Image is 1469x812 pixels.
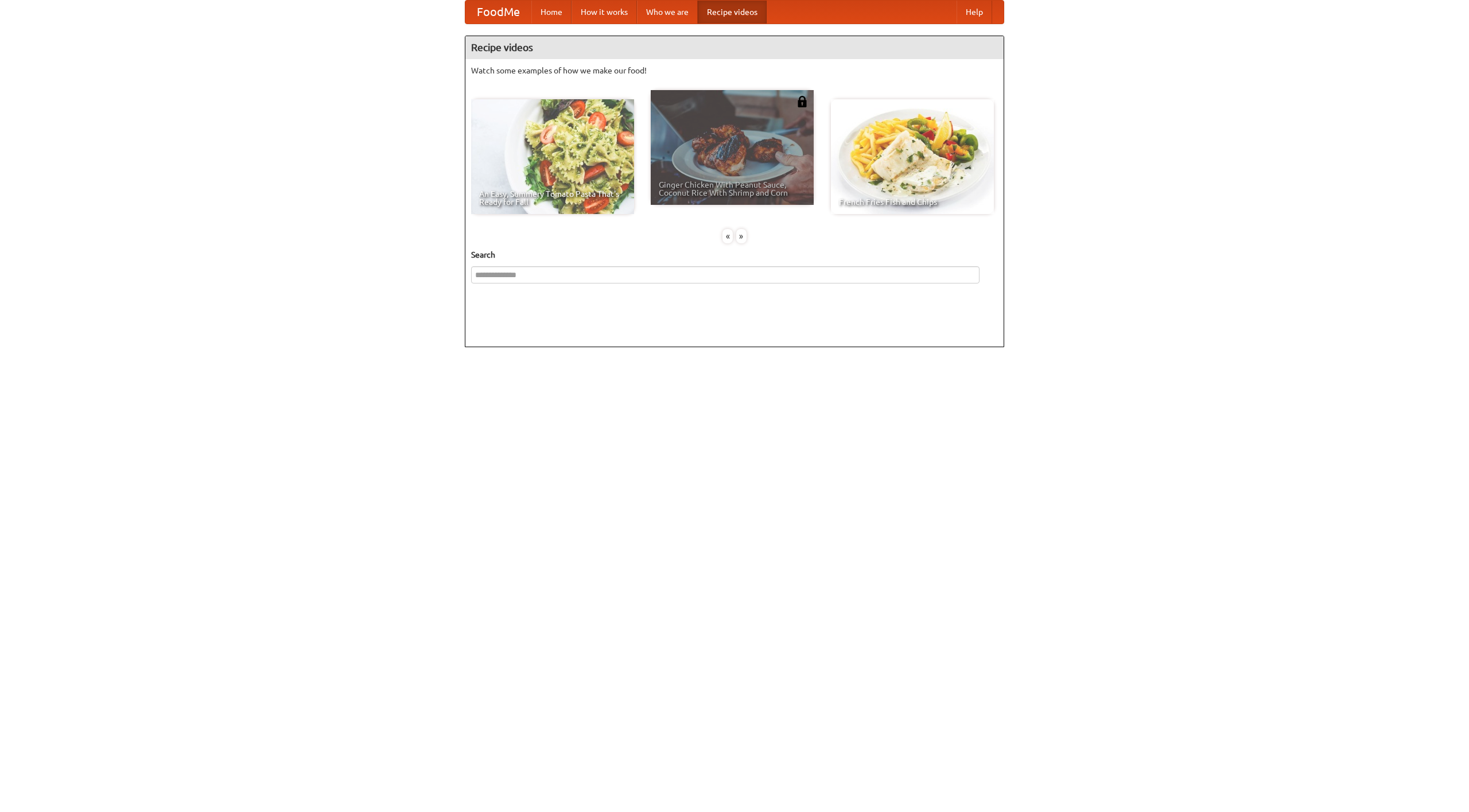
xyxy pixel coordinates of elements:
[839,198,986,206] span: French Fries Fish and Chips
[479,190,626,206] span: An Easy, Summery Tomato Pasta That's Ready for Fall
[471,99,634,214] a: An Easy, Summery Tomato Pasta That's Ready for Fall
[471,249,998,261] h5: Search
[471,65,998,76] p: Watch some examples of how we make our food!
[698,1,767,24] a: Recipe videos
[957,1,992,24] a: Help
[531,1,572,24] a: Home
[465,1,531,24] a: FoodMe
[722,229,733,243] div: «
[796,96,808,107] img: 483408.png
[572,1,637,24] a: How it works
[831,99,994,214] a: French Fries Fish and Chips
[736,229,747,243] div: »
[637,1,698,24] a: Who we are
[465,36,1004,59] h4: Recipe videos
